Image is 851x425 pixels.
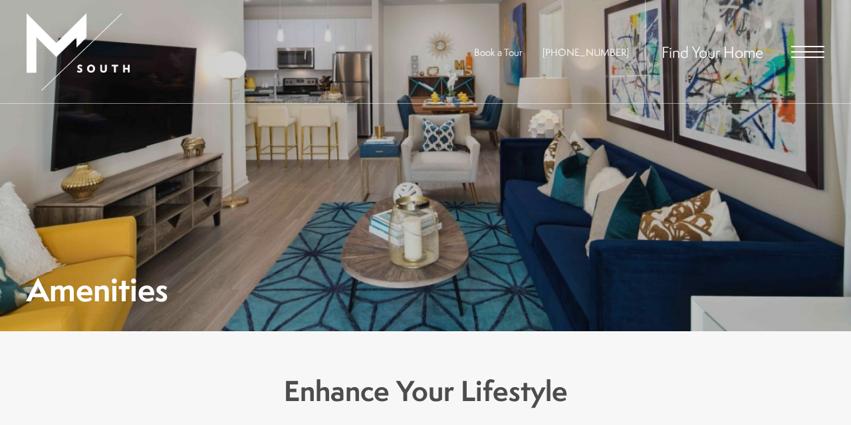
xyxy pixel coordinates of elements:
[474,45,523,59] a: Book a Tour
[60,371,791,411] h3: Enhance Your Lifestyle
[662,41,763,63] a: Find Your Home
[27,275,168,305] h1: Amenities
[27,13,130,90] img: MSouth
[543,45,629,59] a: Call Us at 813-570-8014
[791,46,824,58] button: Open Menu
[543,45,629,59] span: [PHONE_NUMBER]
